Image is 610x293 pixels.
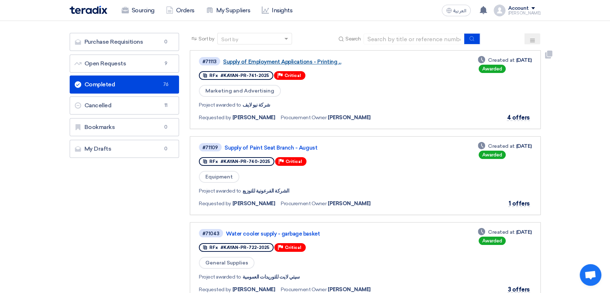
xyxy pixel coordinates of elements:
[243,188,289,194] a: الشركة الفرعونية للتوزيع
[221,73,269,78] span: #KAYAN-PR-741-2025
[285,245,301,250] span: Critical
[508,11,541,15] div: [PERSON_NAME]
[363,34,465,44] input: Search by title or reference number
[494,5,505,16] img: profile_test.png
[161,81,170,88] span: 76
[161,145,170,152] span: 0
[199,101,241,109] span: Project awarded to
[488,142,514,150] span: Created at
[223,59,404,65] a: Supply of Employment Applications - Printing ...
[478,56,531,64] div: [DATE]
[70,76,179,94] a: Completed76
[70,55,179,73] a: Open Requests9
[226,230,406,237] a: Water cooler supply - garbage basket
[507,286,530,293] span: 3 offers
[442,5,471,16] button: العربية
[199,187,241,195] span: Project awarded to
[209,159,218,164] span: RFx
[202,59,217,64] div: #71113
[161,38,170,46] span: 0
[232,200,275,207] span: [PERSON_NAME]
[328,114,371,121] span: [PERSON_NAME]
[199,171,239,183] span: Equipment
[160,3,200,18] a: Orders
[70,6,107,14] img: Teradix logo
[243,274,300,280] a: سيتي لايت للتوريدات العمومية
[256,3,298,18] a: Insights
[161,102,170,109] span: 11
[328,200,371,207] span: [PERSON_NAME]
[281,200,326,207] span: Procurement Owner
[199,257,254,269] span: General Supplies
[70,140,179,158] a: My Drafts0
[161,124,170,131] span: 0
[478,142,531,150] div: [DATE]
[221,36,238,43] div: Sort by
[479,237,506,245] div: Awarded
[199,35,214,43] span: Sort by
[453,8,466,13] span: العربية
[284,73,301,78] span: Critical
[70,33,179,51] a: Purchase Requisitions0
[202,145,218,150] div: #71109
[221,245,269,250] span: #KAYAN-PR-722-2025
[488,228,514,236] span: Created at
[221,159,270,164] span: #KAYAN-PR-740-2025
[243,102,270,108] a: شركة نيو لايف
[70,118,179,136] a: Bookmarks0
[200,3,256,18] a: My Suppliers
[199,200,231,207] span: Requested by
[479,151,506,159] div: Awarded
[488,56,514,64] span: Created at
[286,159,302,164] span: Critical
[70,96,179,115] a: Cancelled11
[281,114,326,121] span: Procurement Owner
[199,85,281,97] span: Marketing and Advertising
[345,35,361,43] span: Search
[508,5,529,12] div: Account
[202,231,219,236] div: #71043
[199,114,231,121] span: Requested by
[479,65,506,73] div: Awarded
[199,273,241,281] span: Project awarded to
[209,245,218,250] span: RFx
[209,73,218,78] span: RFx
[232,114,275,121] span: [PERSON_NAME]
[580,264,601,286] a: Open chat
[116,3,160,18] a: Sourcing
[508,200,530,207] span: 1 offers
[225,145,405,151] a: Supply of Paint Seat Branch - August
[161,60,170,67] span: 9
[507,114,530,121] span: 4 offers
[478,228,531,236] div: [DATE]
